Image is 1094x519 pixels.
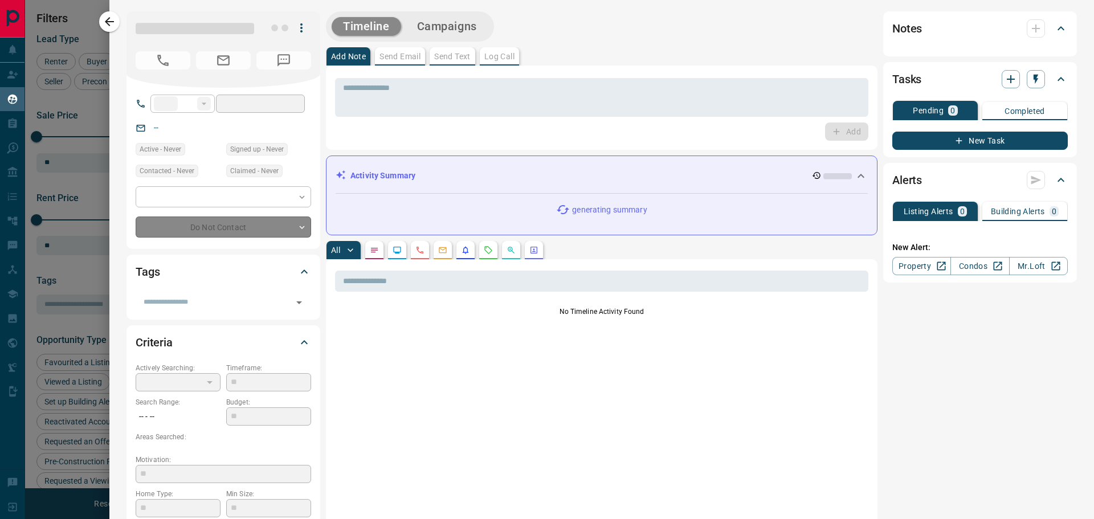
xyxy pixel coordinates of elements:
svg: Lead Browsing Activity [393,246,402,255]
div: Tags [136,258,311,285]
p: Listing Alerts [904,207,953,215]
button: Campaigns [406,17,488,36]
button: Open [291,295,307,310]
button: New Task [892,132,1068,150]
p: -- - -- [136,407,221,426]
p: Pending [913,107,944,115]
p: 0 [960,207,965,215]
p: Building Alerts [991,207,1045,215]
p: generating summary [572,204,647,216]
p: Activity Summary [350,170,415,182]
a: Condos [950,257,1009,275]
p: New Alert: [892,242,1068,254]
h2: Tasks [892,70,921,88]
p: Timeframe: [226,363,311,373]
a: -- [154,123,158,132]
p: No Timeline Activity Found [335,307,868,317]
p: All [331,246,340,254]
button: Timeline [332,17,401,36]
h2: Tags [136,263,160,281]
svg: Listing Alerts [461,246,470,255]
span: Contacted - Never [140,165,194,177]
p: Motivation: [136,455,311,465]
svg: Calls [415,246,424,255]
div: Do Not Contact [136,216,311,238]
span: No Email [196,51,251,70]
span: Claimed - Never [230,165,279,177]
p: Home Type: [136,489,221,499]
div: Activity Summary [336,165,868,186]
div: Alerts [892,166,1068,194]
p: 0 [950,107,955,115]
span: No Number [256,51,311,70]
div: Criteria [136,329,311,356]
p: Budget: [226,397,311,407]
p: Completed [1005,107,1045,115]
svg: Opportunities [507,246,516,255]
h2: Criteria [136,333,173,352]
a: Property [892,257,951,275]
svg: Requests [484,246,493,255]
span: No Number [136,51,190,70]
svg: Emails [438,246,447,255]
svg: Agent Actions [529,246,538,255]
p: Search Range: [136,397,221,407]
span: Active - Never [140,144,181,155]
h2: Alerts [892,171,922,189]
span: Signed up - Never [230,144,284,155]
p: 0 [1052,207,1056,215]
h2: Notes [892,19,922,38]
svg: Notes [370,246,379,255]
p: Min Size: [226,489,311,499]
p: Add Note [331,52,366,60]
a: Mr.Loft [1009,257,1068,275]
div: Tasks [892,66,1068,93]
p: Areas Searched: [136,432,311,442]
p: Actively Searching: [136,363,221,373]
div: Notes [892,15,1068,42]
